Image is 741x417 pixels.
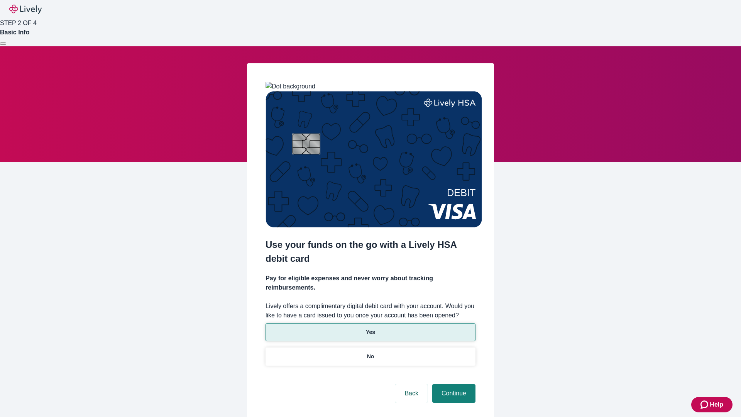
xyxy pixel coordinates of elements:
[266,323,475,341] button: Yes
[266,91,482,227] img: Debit card
[367,353,374,361] p: No
[266,238,475,266] h2: Use your funds on the go with a Lively HSA debit card
[9,5,42,14] img: Lively
[710,400,723,409] span: Help
[395,384,428,403] button: Back
[266,302,475,320] label: Lively offers a complimentary digital debit card with your account. Would you like to have a card...
[266,82,315,91] img: Dot background
[691,397,733,412] button: Zendesk support iconHelp
[366,328,375,336] p: Yes
[266,347,475,366] button: No
[700,400,710,409] svg: Zendesk support icon
[432,384,475,403] button: Continue
[266,274,475,292] h4: Pay for eligible expenses and never worry about tracking reimbursements.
